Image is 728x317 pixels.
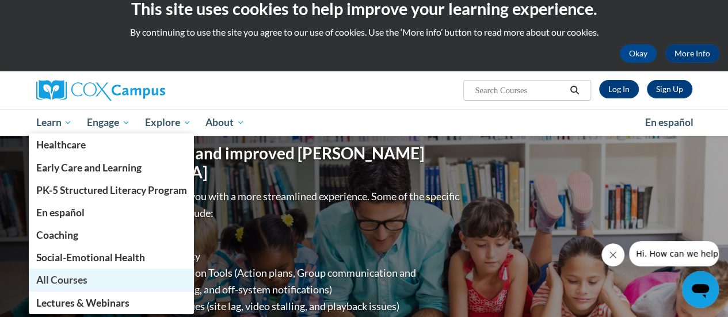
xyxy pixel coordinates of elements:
[629,241,719,266] iframe: Message from company
[68,231,462,248] li: Improved Site Navigation
[29,109,80,136] a: Learn
[645,116,693,128] span: En español
[29,179,195,201] a: PK-5 Structured Literacy Program
[638,110,701,135] a: En español
[36,162,141,174] span: Early Care and Learning
[36,229,78,241] span: Coaching
[566,83,583,97] button: Search
[29,292,195,314] a: Lectures & Webinars
[620,44,657,63] button: Okay
[7,8,93,17] span: Hi. How can we help?
[665,44,719,63] a: More Info
[205,116,245,129] span: About
[29,269,195,291] a: All Courses
[36,80,165,101] img: Cox Campus
[682,271,719,308] iframe: Button to launch messaging window
[36,274,87,286] span: All Courses
[45,144,462,182] h1: Welcome to the new and improved [PERSON_NAME][GEOGRAPHIC_DATA]
[28,109,701,136] div: Main menu
[29,133,195,156] a: Healthcare
[198,109,252,136] a: About
[29,246,195,269] a: Social-Emotional Health
[36,297,129,309] span: Lectures & Webinars
[79,109,138,136] a: Engage
[474,83,566,97] input: Search Courses
[601,243,624,266] iframe: Close message
[68,265,462,298] li: Enhanced Group Collaboration Tools (Action plans, Group communication and collaboration tools, re...
[9,26,719,39] p: By continuing to use the site you agree to our use of cookies. Use the ‘More info’ button to read...
[647,80,692,98] a: Register
[599,80,639,98] a: Log In
[36,116,72,129] span: Learn
[145,116,191,129] span: Explore
[87,116,130,129] span: Engage
[45,188,462,221] p: Overall, we are proud to provide you with a more streamlined experience. Some of the specific cha...
[68,248,462,265] li: Greater Device Compatibility
[36,207,84,219] span: En español
[138,109,199,136] a: Explore
[68,298,462,315] li: Diminished progression issues (site lag, video stalling, and playback issues)
[29,224,195,246] a: Coaching
[29,201,195,224] a: En español
[36,80,243,101] a: Cox Campus
[36,184,186,196] span: PK-5 Structured Literacy Program
[29,156,195,179] a: Early Care and Learning
[36,251,144,263] span: Social-Emotional Health
[36,139,85,151] span: Healthcare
